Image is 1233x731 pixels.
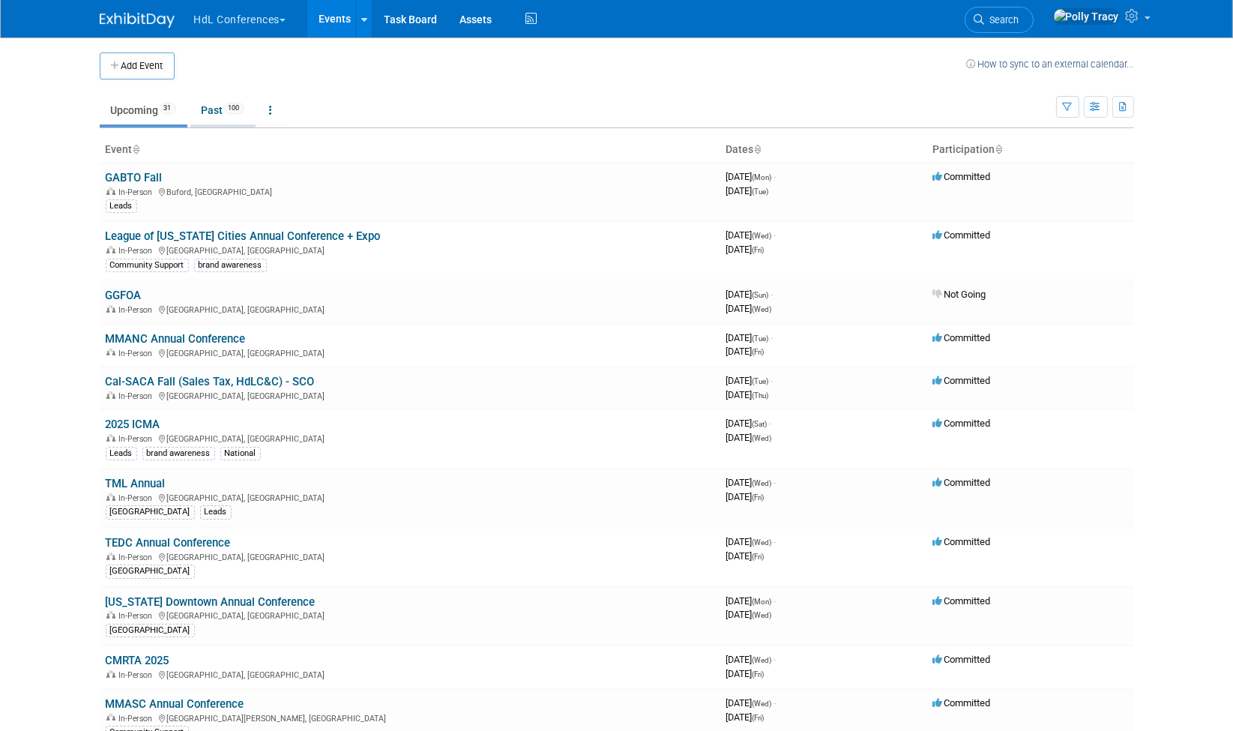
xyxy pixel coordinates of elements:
img: In-Person Event [106,349,115,356]
span: [DATE] [726,654,777,665]
span: - [774,595,777,607]
a: [US_STATE] Downtown Annual Conference [106,595,316,609]
span: (Sun) [753,291,769,299]
span: [DATE] [726,712,765,723]
span: - [774,477,777,488]
div: brand awareness [194,259,267,272]
a: Upcoming31 [100,96,187,124]
span: (Wed) [753,434,772,442]
span: [DATE] [726,185,769,196]
span: - [771,289,774,300]
span: [DATE] [726,536,777,547]
span: (Mon) [753,173,772,181]
span: [DATE] [726,289,774,300]
span: [DATE] [726,332,774,343]
span: [DATE] [726,375,774,386]
span: Not Going [933,289,986,300]
span: [DATE] [726,609,772,620]
button: Add Event [100,52,175,79]
div: brand awareness [142,447,215,460]
span: - [774,171,777,182]
span: In-Person [119,553,157,562]
span: - [771,375,774,386]
img: In-Person Event [106,391,115,399]
img: Polly Tracy [1053,8,1120,25]
span: Committed [933,697,991,709]
span: (Wed) [753,656,772,664]
span: In-Person [119,434,157,444]
span: 31 [160,103,176,114]
span: (Sat) [753,420,768,428]
span: [DATE] [726,346,765,357]
th: Event [100,137,720,163]
img: In-Person Event [106,187,115,195]
div: Leads [200,505,232,519]
a: MMASC Annual Conference [106,697,244,711]
span: Committed [933,654,991,665]
span: (Tue) [753,187,769,196]
span: In-Person [119,391,157,401]
span: (Wed) [753,232,772,240]
span: Committed [933,536,991,547]
span: [DATE] [726,303,772,314]
th: Dates [720,137,927,163]
a: Past100 [190,96,256,124]
span: (Thu) [753,391,769,400]
a: Search [965,7,1034,33]
span: In-Person [119,714,157,724]
span: [DATE] [726,668,765,679]
a: GGFOA [106,289,142,302]
img: In-Person Event [106,553,115,560]
span: Committed [933,332,991,343]
a: TML Annual [106,477,166,490]
img: In-Person Event [106,434,115,442]
img: ExhibitDay [100,13,175,28]
img: In-Person Event [106,246,115,253]
img: In-Person Event [106,305,115,313]
a: How to sync to an external calendar... [967,58,1134,70]
span: (Fri) [753,493,765,502]
div: [GEOGRAPHIC_DATA] [106,565,195,578]
div: [GEOGRAPHIC_DATA], [GEOGRAPHIC_DATA] [106,244,714,256]
span: [DATE] [726,418,772,429]
a: TEDC Annual Conference [106,536,231,550]
span: In-Person [119,305,157,315]
span: [DATE] [726,491,765,502]
a: Sort by Event Name [133,143,140,155]
img: In-Person Event [106,611,115,619]
span: (Wed) [753,700,772,708]
div: [GEOGRAPHIC_DATA][PERSON_NAME], [GEOGRAPHIC_DATA] [106,712,714,724]
div: Buford, [GEOGRAPHIC_DATA] [106,185,714,197]
span: (Fri) [753,714,765,722]
span: (Tue) [753,377,769,385]
span: (Tue) [753,334,769,343]
a: GABTO Fall [106,171,163,184]
div: National [220,447,261,460]
span: Committed [933,375,991,386]
span: - [774,697,777,709]
div: [GEOGRAPHIC_DATA], [GEOGRAPHIC_DATA] [106,389,714,401]
div: [GEOGRAPHIC_DATA], [GEOGRAPHIC_DATA] [106,303,714,315]
div: [GEOGRAPHIC_DATA], [GEOGRAPHIC_DATA] [106,491,714,503]
span: [DATE] [726,595,777,607]
span: (Wed) [753,305,772,313]
span: Committed [933,418,991,429]
span: - [774,229,777,241]
div: [GEOGRAPHIC_DATA] [106,505,195,519]
span: [DATE] [726,697,777,709]
span: [DATE] [726,244,765,255]
span: Committed [933,595,991,607]
span: (Mon) [753,598,772,606]
th: Participation [927,137,1134,163]
span: (Wed) [753,611,772,619]
img: In-Person Event [106,493,115,501]
span: (Fri) [753,553,765,561]
div: Leads [106,447,137,460]
span: - [774,654,777,665]
span: (Fri) [753,246,765,254]
img: In-Person Event [106,670,115,678]
div: [GEOGRAPHIC_DATA] [106,624,195,637]
img: In-Person Event [106,714,115,721]
span: (Wed) [753,538,772,547]
span: - [770,418,772,429]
